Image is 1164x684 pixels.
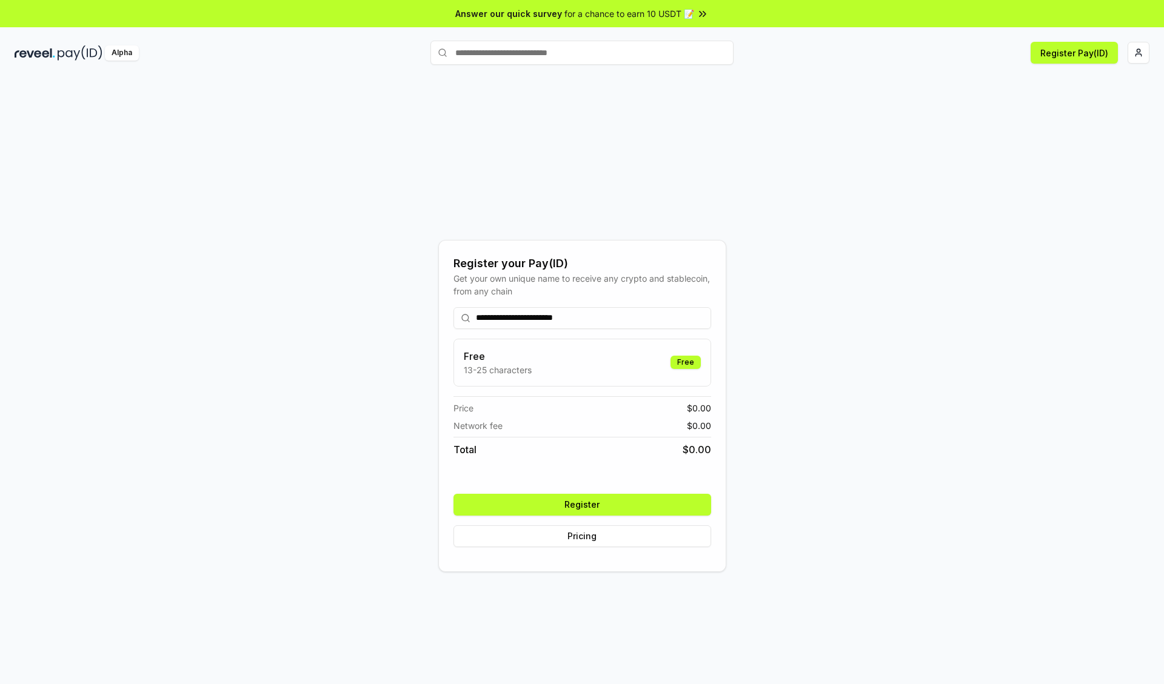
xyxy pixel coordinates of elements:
[564,7,694,20] span: for a chance to earn 10 USDT 📝
[464,349,532,364] h3: Free
[453,442,477,457] span: Total
[453,402,473,414] span: Price
[453,494,711,516] button: Register
[453,255,711,272] div: Register your Pay(ID)
[58,45,102,61] img: pay_id
[683,442,711,457] span: $ 0.00
[687,402,711,414] span: $ 0.00
[1031,42,1118,64] button: Register Pay(ID)
[453,272,711,297] div: Get your own unique name to receive any crypto and stablecoin, from any chain
[453,419,503,432] span: Network fee
[455,7,562,20] span: Answer our quick survey
[453,525,711,547] button: Pricing
[15,45,55,61] img: reveel_dark
[671,356,701,369] div: Free
[105,45,139,61] div: Alpha
[687,419,711,432] span: $ 0.00
[464,364,532,376] p: 13-25 characters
